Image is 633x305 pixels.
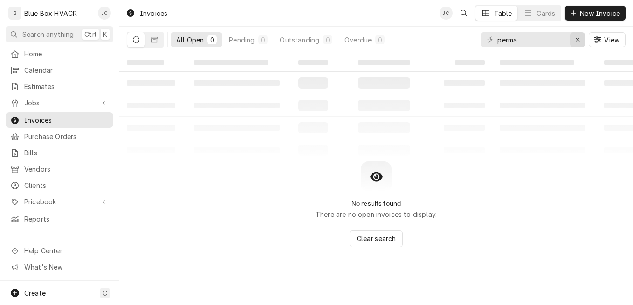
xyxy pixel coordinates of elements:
[6,161,113,177] a: Vendors
[98,7,111,20] div: Josh Canfield's Avatar
[325,35,330,45] div: 0
[119,53,633,161] table: All Open Invoices List Loading
[24,8,77,18] div: Blue Box HVACR
[6,95,113,111] a: Go to Jobs
[6,243,113,258] a: Go to Help Center
[24,214,109,224] span: Reports
[24,148,109,158] span: Bills
[8,7,21,20] div: B
[589,32,626,47] button: View
[24,289,46,297] span: Create
[298,60,328,65] span: ‌
[229,35,255,45] div: Pending
[455,60,485,65] span: ‌
[602,35,621,45] span: View
[358,60,410,65] span: ‌
[24,180,109,190] span: Clients
[6,79,113,94] a: Estimates
[103,288,107,298] span: C
[194,60,268,65] span: ‌
[316,209,437,219] p: There are no open invoices to display.
[344,35,372,45] div: Overdue
[494,8,512,18] div: Table
[351,200,401,208] h2: No results found
[127,60,164,65] span: ‌
[6,259,113,275] a: Go to What's New
[6,26,113,42] button: Search anythingCtrlK
[24,164,109,174] span: Vendors
[6,145,113,160] a: Bills
[24,197,95,207] span: Pricebook
[537,8,555,18] div: Cards
[24,98,95,108] span: Jobs
[24,115,109,125] span: Invoices
[440,7,453,20] div: Josh Canfield's Avatar
[578,8,622,18] span: New Invoice
[6,112,113,128] a: Invoices
[497,32,567,47] input: Keyword search
[6,178,113,193] a: Clients
[280,35,319,45] div: Outstanding
[6,211,113,227] a: Reports
[440,7,453,20] div: JC
[377,35,383,45] div: 0
[24,246,108,256] span: Help Center
[84,29,96,39] span: Ctrl
[260,35,266,45] div: 0
[24,65,109,75] span: Calendar
[6,194,113,209] a: Go to Pricebook
[570,32,585,47] button: Erase input
[456,6,471,21] button: Open search
[24,82,109,91] span: Estimates
[565,6,626,21] button: New Invoice
[103,29,107,39] span: K
[500,60,574,65] span: ‌
[209,35,215,45] div: 0
[355,234,398,243] span: Clear search
[6,46,113,62] a: Home
[24,262,108,272] span: What's New
[176,35,204,45] div: All Open
[6,129,113,144] a: Purchase Orders
[22,29,74,39] span: Search anything
[24,132,109,141] span: Purchase Orders
[24,49,109,59] span: Home
[350,230,403,247] button: Clear search
[6,62,113,78] a: Calendar
[98,7,111,20] div: JC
